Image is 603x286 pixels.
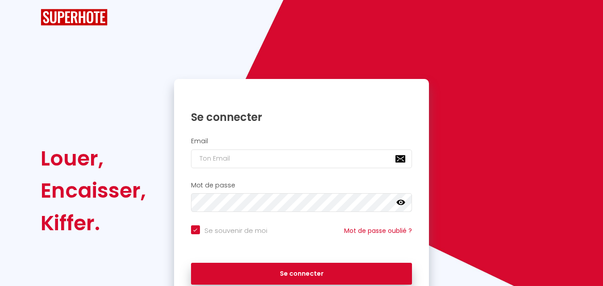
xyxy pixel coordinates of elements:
img: SuperHote logo [41,9,108,25]
h1: Se connecter [191,110,412,124]
a: Mot de passe oublié ? [344,226,412,235]
button: Ouvrir le widget de chat LiveChat [7,4,34,30]
input: Ton Email [191,149,412,168]
div: Encaisser, [41,174,146,207]
div: Louer, [41,142,146,174]
h2: Email [191,137,412,145]
div: Kiffer. [41,207,146,239]
h2: Mot de passe [191,182,412,189]
button: Se connecter [191,263,412,285]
